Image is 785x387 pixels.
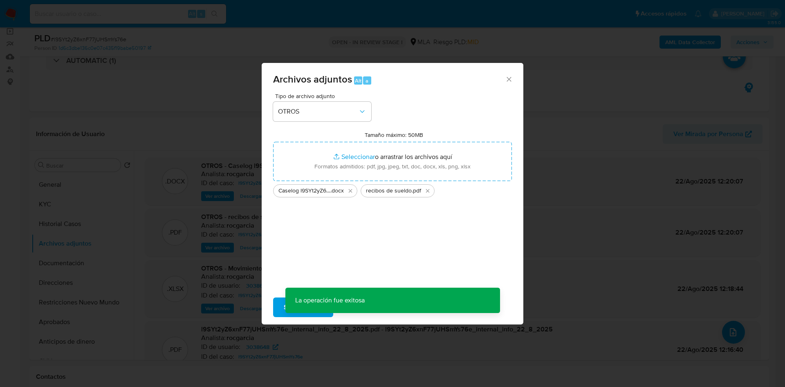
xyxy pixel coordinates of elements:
[273,298,333,317] button: Subir archivo
[366,187,412,195] span: recibos de sueldo
[412,187,421,195] span: .pdf
[278,107,358,116] span: OTROS
[423,186,433,196] button: Eliminar recibos de sueldo.pdf
[273,181,512,197] ul: Archivos seleccionados
[355,77,361,85] span: Alt
[284,298,323,316] span: Subir archivo
[273,102,371,121] button: OTROS
[347,298,374,316] span: Cancelar
[366,77,368,85] span: a
[278,187,330,195] span: Caselog l9SYt2yZ6xnF77jUHSmYs76e -3038648
[285,288,375,313] p: La operación fue exitosa
[273,72,352,86] span: Archivos adjuntos
[275,93,373,99] span: Tipo de archivo adjunto
[345,186,355,196] button: Eliminar Caselog l9SYt2yZ6xnF77jUHSmYs76e -3038648.docx
[330,187,344,195] span: .docx
[365,131,423,139] label: Tamaño máximo: 50MB
[505,75,512,83] button: Cerrar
